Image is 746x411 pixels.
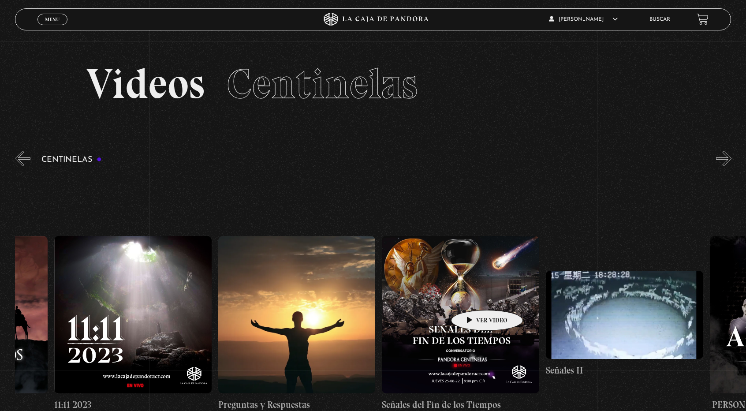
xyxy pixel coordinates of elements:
[697,13,709,25] a: View your shopping cart
[41,156,102,164] h3: Centinelas
[546,363,703,377] h4: Señales II
[86,63,660,105] h2: Videos
[42,24,63,30] span: Cerrar
[549,17,618,22] span: [PERSON_NAME]
[649,17,670,22] a: Buscar
[227,59,418,109] span: Centinelas
[45,17,60,22] span: Menu
[716,151,731,166] button: Next
[15,151,30,166] button: Previous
